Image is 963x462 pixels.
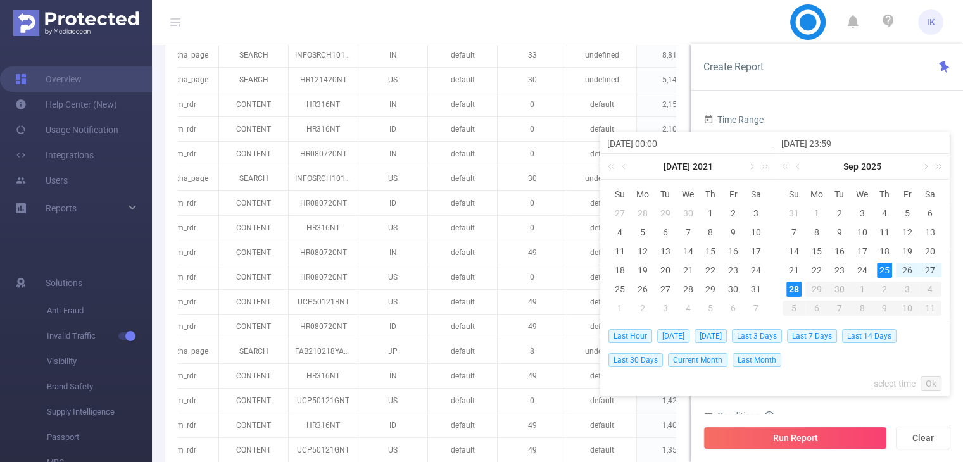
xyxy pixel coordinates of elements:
[658,301,673,316] div: 3
[289,92,358,116] p: HR316NT
[428,142,497,166] p: default
[289,142,358,166] p: HR080720NT
[677,185,700,204] th: Wed
[608,223,631,242] td: July 4, 2021
[896,204,919,223] td: September 5, 2025
[832,263,847,278] div: 23
[680,206,695,221] div: 30
[745,223,767,242] td: July 10, 2021
[219,142,288,166] p: CONTENT
[677,242,700,261] td: July 14, 2021
[631,189,654,200] span: Mo
[680,282,695,297] div: 28
[919,185,941,204] th: Sat
[654,223,677,242] td: July 6, 2021
[699,189,722,200] span: Th
[658,225,673,240] div: 6
[828,282,851,297] div: 30
[567,265,636,289] p: default
[828,204,851,223] td: September 2, 2025
[612,263,627,278] div: 18
[828,261,851,280] td: September 23, 2025
[219,265,288,289] p: CONTENT
[919,261,941,280] td: September 27, 2025
[631,185,654,204] th: Mon
[805,261,828,280] td: September 22, 2025
[927,9,935,35] span: IK
[703,301,718,316] div: 5
[722,280,745,299] td: July 30, 2021
[783,242,805,261] td: September 14, 2025
[567,191,636,215] p: default
[726,206,741,221] div: 2
[358,92,427,116] p: IN
[149,142,218,166] p: pm_rdr
[654,242,677,261] td: July 13, 2021
[722,185,745,204] th: Fri
[851,242,874,261] td: September 17, 2025
[832,225,847,240] div: 9
[219,166,288,190] p: SEARCH
[46,203,77,213] span: Reports
[805,185,828,204] th: Mon
[783,280,805,299] td: September 28, 2025
[289,191,358,215] p: HR080720NT
[703,206,718,221] div: 1
[289,265,358,289] p: HR080720NT
[783,185,805,204] th: Sun
[47,349,152,374] span: Visibility
[805,204,828,223] td: September 1, 2025
[699,185,722,204] th: Thu
[608,280,631,299] td: July 25, 2021
[745,299,767,318] td: August 7, 2021
[662,154,691,179] a: [DATE]
[289,43,358,67] p: INFOSRCH10143EL
[722,299,745,318] td: August 6, 2021
[637,43,706,67] p: 8,815
[873,280,896,299] td: October 2, 2025
[428,216,497,240] p: default
[900,244,915,259] div: 19
[680,244,695,259] div: 14
[631,204,654,223] td: June 28, 2021
[854,244,869,259] div: 17
[219,216,288,240] p: CONTENT
[46,196,77,221] a: Reports
[654,299,677,318] td: August 3, 2021
[922,206,938,221] div: 6
[896,223,919,242] td: September 12, 2025
[498,216,567,240] p: 0
[919,242,941,261] td: September 20, 2025
[498,166,567,190] p: 30
[149,117,218,141] p: pm_rdr
[654,189,677,200] span: Tu
[498,68,567,92] p: 30
[896,242,919,261] td: September 19, 2025
[783,223,805,242] td: September 7, 2025
[567,92,636,116] p: default
[722,204,745,223] td: July 2, 2021
[428,117,497,141] p: default
[786,263,802,278] div: 21
[828,242,851,261] td: September 16, 2025
[874,371,916,396] a: select time
[877,244,892,259] div: 18
[631,299,654,318] td: August 2, 2021
[779,154,796,179] a: Last year (Control + left)
[680,263,695,278] div: 21
[828,223,851,242] td: September 9, 2025
[607,136,769,151] input: Start date
[699,204,722,223] td: July 1, 2021
[873,223,896,242] td: September 11, 2025
[654,261,677,280] td: July 20, 2021
[149,68,218,92] p: captcha_page
[809,263,824,278] div: 22
[149,265,218,289] p: pm_rdr
[358,142,427,166] p: IN
[919,282,941,297] div: 4
[358,117,427,141] p: ID
[919,299,941,318] td: October 11, 2025
[428,265,497,289] p: default
[745,189,767,200] span: Sa
[47,298,152,323] span: Anti-Fraud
